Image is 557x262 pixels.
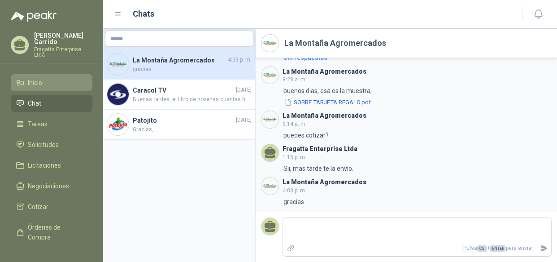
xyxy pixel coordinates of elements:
button: SOBRE TARJETA REGALO.pdf [283,98,372,107]
img: Company Logo [261,178,278,195]
span: 4:03 p. m. [283,187,306,194]
p: [PERSON_NAME] Garrido [34,32,92,45]
a: Company LogoCaracol TV[DATE]Buenas tardes, el libro de novenas cuantas hojas tiene?, material y a... [103,80,255,110]
h3: La Montaña Agromercados [283,180,366,185]
label: Adjuntar archivos [283,240,298,256]
a: Órdenes de Compra [11,219,92,246]
img: Company Logo [261,35,278,52]
h3: La Montaña Agromercados [283,113,366,118]
p: buenos dias, esa es la muestra, [283,86,372,96]
a: Inicio [11,74,92,91]
a: Solicitudes [11,136,92,153]
p: puedes cotizar? [283,130,329,140]
h4: Caracol TV [133,85,234,95]
p: Sii, mas tarde te la envío. [283,164,353,173]
img: Logo peakr [11,11,57,22]
span: Gracias, [133,125,252,134]
h3: La Montaña Agromercados [283,69,366,74]
img: Company Logo [107,84,129,105]
img: Company Logo [107,114,129,135]
span: 8:28 a. m. [283,76,307,83]
p: Fragatta Enterprise Ltda [34,47,92,58]
a: Negociaciones [11,178,92,195]
span: Licitaciones [28,160,61,170]
img: Company Logo [107,53,129,75]
a: Chat [11,95,92,112]
button: Enviar [536,240,551,256]
span: Buenas tardes, el libro de novenas cuantas hojas tiene?, material y a cuantas tintas la impresión... [133,95,252,104]
img: Company Logo [261,111,278,128]
span: Cotizar [28,202,48,212]
span: 9:14 a. m. [283,121,307,127]
span: [DATE] [236,116,252,124]
span: Negociaciones [28,181,69,191]
span: Ctrl [477,245,487,252]
span: 1:15 p. m. [283,154,306,160]
h4: Patojito [133,115,234,125]
h4: La Montaña Agromercados [133,55,226,65]
h2: La Montaña Agromercados [284,37,386,49]
a: Company LogoPatojito[DATE]Gracias, [103,110,255,140]
img: Company Logo [261,67,278,84]
h3: Fragatta Enterprise Ltda [283,147,357,151]
span: ENTER [490,245,505,252]
span: 4:03 p. m. [228,56,252,64]
span: gracias [133,65,252,74]
p: gracias [283,197,304,207]
div: Sin respuestas [283,53,327,62]
span: Chat [28,98,41,108]
a: Tareas [11,115,92,133]
a: Company LogoLa Montaña Agromercados4:03 p. m.gracias [103,49,255,80]
span: Solicitudes [28,140,59,150]
p: Pulsa + para enviar [298,240,537,256]
a: Licitaciones [11,157,92,174]
span: Inicio [28,78,42,88]
span: [DATE] [236,86,252,94]
a: Cotizar [11,198,92,215]
span: Tareas [28,119,48,129]
span: Órdenes de Compra [28,222,84,242]
h1: Chats [133,8,154,20]
a: Sin respuestas [282,53,552,62]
